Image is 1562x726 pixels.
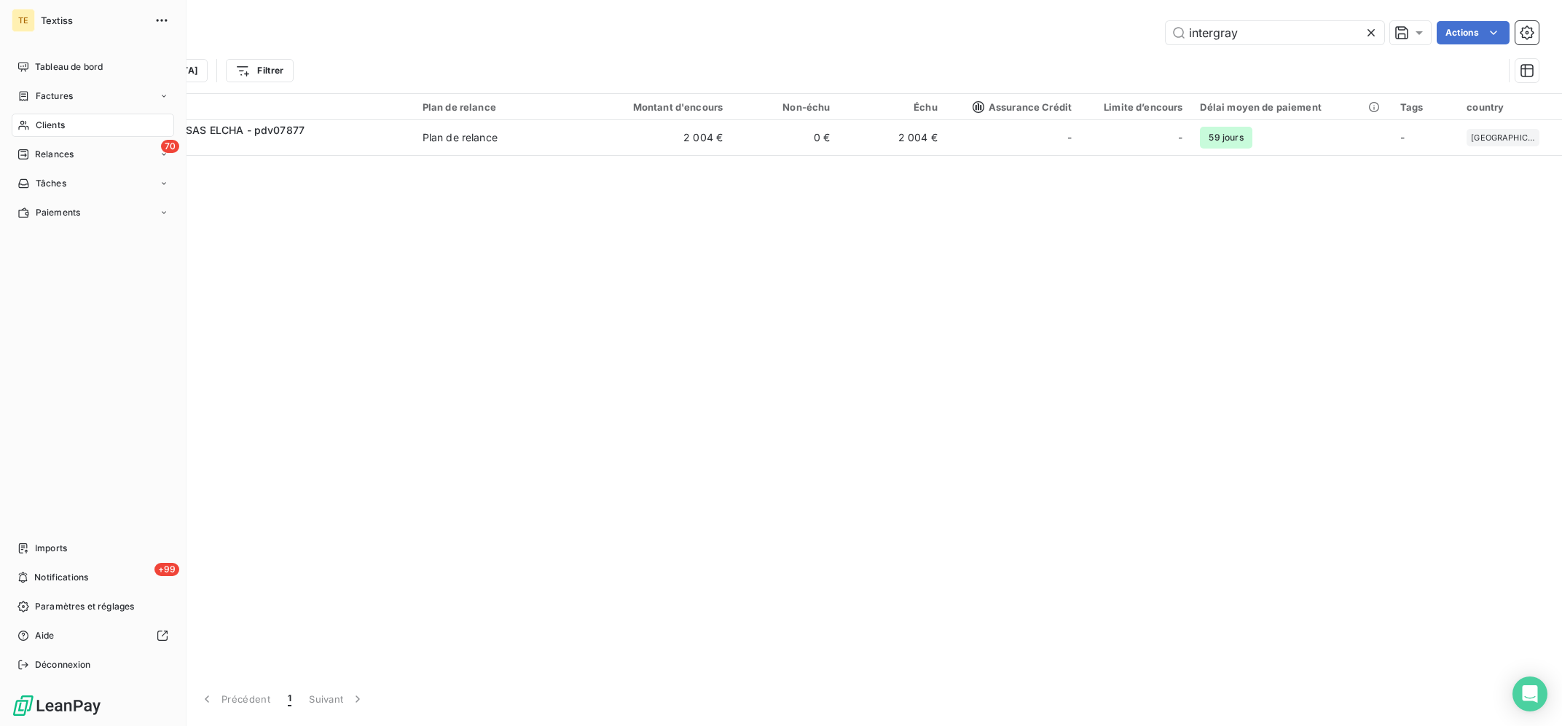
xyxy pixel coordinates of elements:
[36,90,73,103] span: Factures
[423,101,579,113] div: Plan de relance
[12,624,174,647] a: Aide
[423,130,498,145] div: Plan de relance
[161,140,179,153] span: 70
[154,563,179,576] span: +99
[839,120,946,155] td: 2 004 €
[973,101,1072,113] span: Assurance Crédit
[740,101,830,113] div: Non-échu
[1200,127,1252,149] span: 59 jours
[1437,21,1510,44] button: Actions
[191,684,279,714] button: Précédent
[41,15,146,26] span: Textiss
[36,177,66,190] span: Tâches
[35,600,134,613] span: Paramètres et réglages
[1471,133,1535,142] span: [GEOGRAPHIC_DATA]
[101,124,305,136] span: INTERMARCHE - SAS ELCHA - pdv07877
[1400,131,1405,143] span: -
[35,148,74,161] span: Relances
[279,684,300,714] button: 1
[588,120,731,155] td: 2 004 €
[847,101,937,113] div: Échu
[34,571,88,584] span: Notifications
[597,101,723,113] div: Montant d'encours
[35,60,103,74] span: Tableau de bord
[35,658,91,671] span: Déconnexion
[731,120,839,155] td: 0 €
[226,59,293,82] button: Filtrer
[1467,101,1553,113] div: country
[300,684,374,714] button: Suivant
[288,692,291,706] span: 1
[1089,101,1182,113] div: Limite d’encours
[1200,101,1382,113] div: Délai moyen de paiement
[1400,101,1450,113] div: Tags
[36,119,65,132] span: Clients
[35,542,67,555] span: Imports
[36,206,80,219] span: Paiements
[1512,676,1547,711] div: Open Intercom Messenger
[12,694,102,717] img: Logo LeanPay
[35,629,55,642] span: Aide
[12,9,35,32] div: TE
[1067,130,1072,145] span: -
[101,138,405,152] span: INTERGRAY
[1166,21,1384,44] input: Rechercher
[1178,130,1182,145] span: -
